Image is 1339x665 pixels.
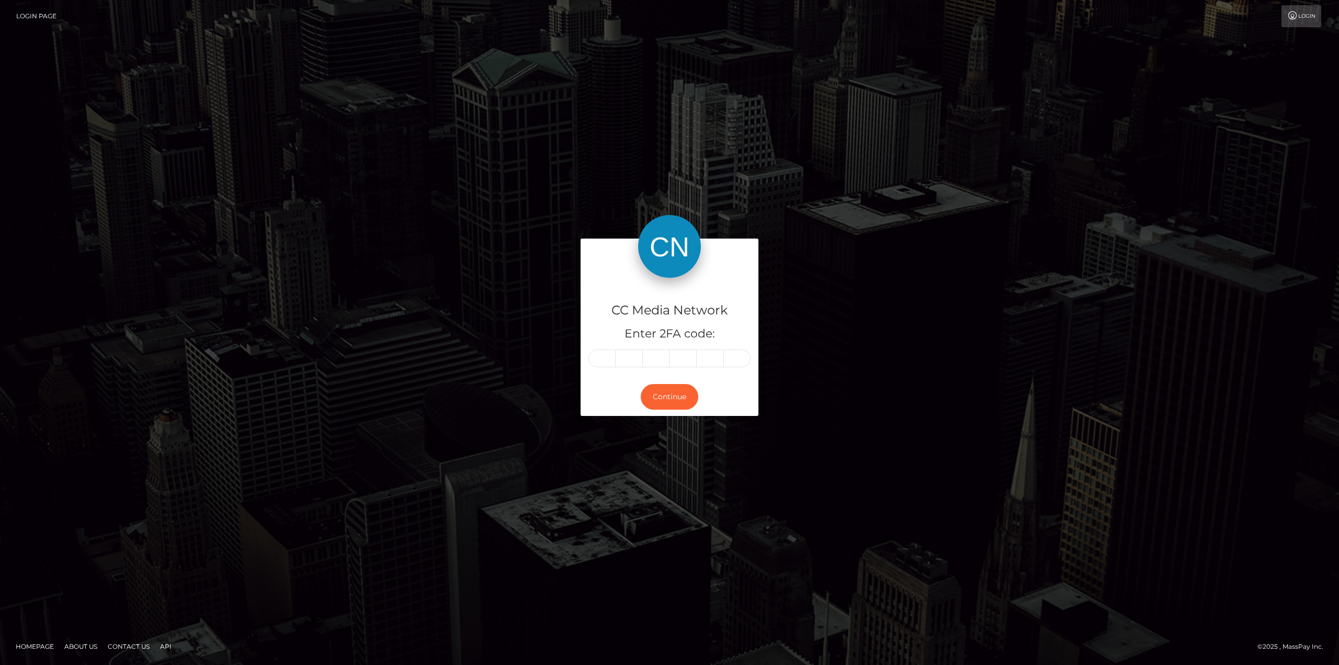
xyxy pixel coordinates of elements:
[156,638,176,655] a: API
[16,5,56,27] a: Login Page
[1257,641,1331,652] div: © 2025 , MassPay Inc.
[588,326,751,342] h5: Enter 2FA code:
[104,638,154,655] a: Contact Us
[638,215,701,278] img: CC Media Network
[641,384,698,410] button: Continue
[1281,5,1321,27] a: Login
[60,638,101,655] a: About Us
[588,301,751,320] h4: CC Media Network
[12,638,58,655] a: Homepage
